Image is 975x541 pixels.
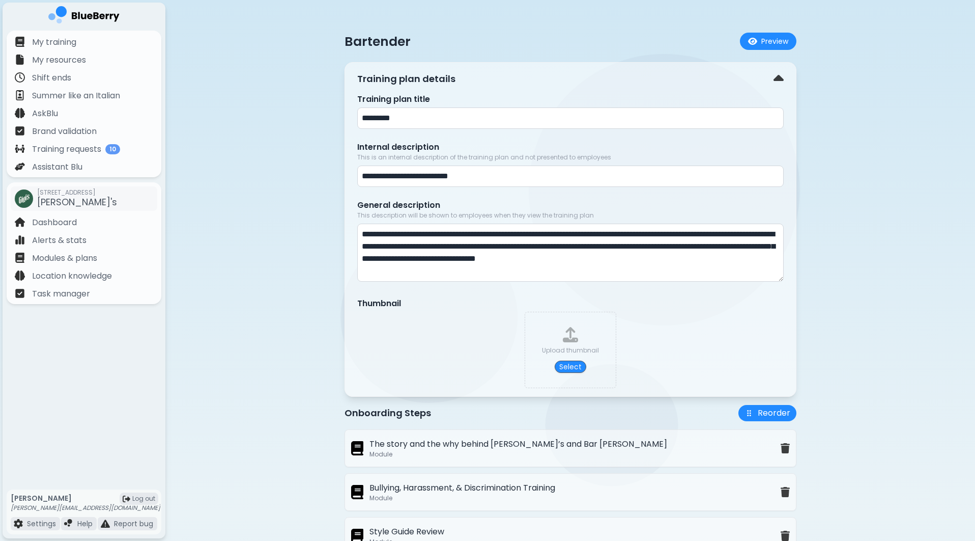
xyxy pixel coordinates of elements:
img: file icon [15,288,25,299]
img: Delete [781,487,790,498]
span: Log out [132,495,155,503]
button: Remove item [781,443,790,454]
p: [PERSON_NAME] [11,494,160,503]
p: Module [369,450,667,458]
p: Shift ends [32,72,71,84]
p: Brand validation [32,125,97,138]
img: logout [123,495,130,503]
p: Dashboard [32,217,77,229]
p: My training [32,36,76,48]
div: Upload thumbnail [542,346,599,355]
img: upload [563,327,578,342]
h1: Bartender [345,33,411,50]
img: file icon [15,235,25,245]
img: down chevron [773,71,784,87]
p: General description [357,199,784,211]
img: company thumbnail [15,190,33,208]
img: file icon [15,126,25,136]
p: Thumbnail [357,297,784,310]
img: file icon [15,108,25,118]
img: file icon [64,519,73,528]
p: Task manager [32,288,90,300]
img: file icon [15,37,25,47]
img: company logo [48,6,120,27]
p: [PERSON_NAME][EMAIL_ADDRESS][DOMAIN_NAME] [11,504,160,512]
p: Modules & plans [32,252,97,264]
h2: Onboarding Steps [345,406,431,420]
p: Bullying, Harassment, & Discrimination Training [369,482,555,494]
img: file icon [15,144,25,154]
p: Help [77,519,93,528]
p: This is an internal description of the training plan and not presented to employees [357,153,784,161]
img: file icon [15,161,25,172]
img: Delete [781,443,790,454]
button: Reorder [738,405,796,421]
button: Select [555,361,586,373]
p: The story and the why behind [PERSON_NAME]’s and Bar [PERSON_NAME] [369,438,667,450]
p: This description will be shown to employees when they view the training plan [357,211,784,220]
img: file icon [15,90,25,100]
span: [STREET_ADDRESS] [37,188,117,197]
img: file icon [15,55,25,65]
span: [PERSON_NAME]'s [37,196,117,208]
p: Summer like an Italian [32,90,120,102]
img: Reorder [744,409,754,418]
p: Alerts & stats [32,234,87,247]
p: Style Guide Review [369,526,444,538]
img: Preview [748,37,757,45]
img: file icon [15,270,25,281]
p: Module [369,494,555,502]
button: Remove item [781,487,790,498]
p: Training plan details [357,72,455,86]
span: 10 [105,144,120,154]
p: AskBlu [32,107,58,120]
img: file icon [15,72,25,83]
img: Module [351,441,363,455]
p: Location knowledge [32,270,112,282]
p: Training plan title [357,93,784,105]
button: Preview [740,33,796,50]
p: Settings [27,519,56,528]
p: My resources [32,54,86,66]
p: Report bug [114,519,153,528]
img: file icon [15,253,25,263]
p: Training requests [32,143,101,155]
img: file icon [101,519,110,528]
img: Module [351,485,363,499]
p: Internal description [357,141,784,153]
img: file icon [14,519,23,528]
p: Assistant Blu [32,161,82,173]
img: file icon [15,217,25,227]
